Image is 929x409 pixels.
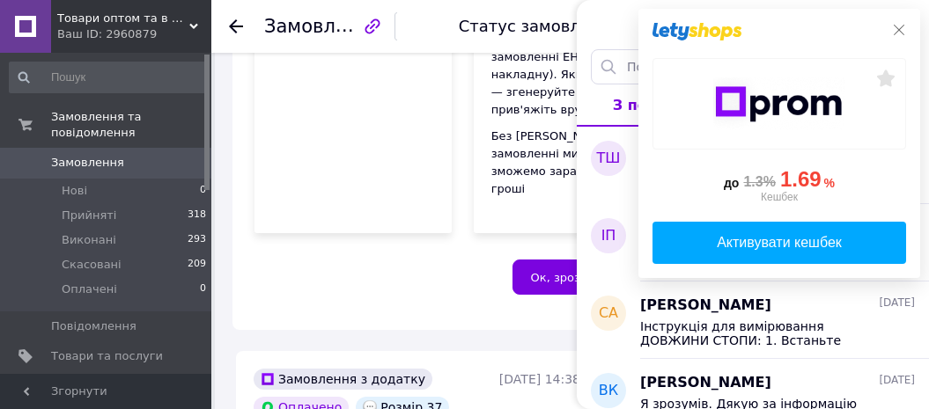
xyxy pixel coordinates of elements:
[254,369,432,390] div: Замовлення з додатку
[597,149,621,169] span: tШ
[200,183,206,199] span: 0
[51,109,211,141] span: Замовлення та повідомлення
[599,381,618,401] span: ВК
[599,303,618,324] span: са
[188,257,206,273] span: 209
[626,14,880,37] button: Активні чати
[512,259,632,295] button: Ок, зрозуміло
[577,204,929,281] button: ІП[PERSON_NAME][DATE][CREDIT_CARD_NUMBER]
[62,183,87,199] span: Нові
[62,208,116,223] span: Прийняті
[57,26,211,42] div: Ваш ID: 2960879
[229,18,243,35] div: Повернутися назад
[51,155,124,171] span: Замовлення
[640,296,771,316] span: [PERSON_NAME]
[9,62,208,93] input: Пошук
[601,226,616,246] span: ІП
[879,373,915,388] span: [DATE]
[57,11,189,26] span: Товари оптом та в роздріб V100.com.ua
[613,97,717,113] span: З покупцями
[188,208,206,223] span: 318
[491,128,653,198] div: Без [PERSON_NAME] в замовленні ми не зможемо зарахувати вам гроші
[879,296,915,310] span: [DATE]
[51,318,136,334] span: Повідомлення
[51,348,163,364] span: Товари та послуги
[264,16,382,37] span: Замовлення
[499,372,580,386] time: [DATE] 14:38
[491,13,653,119] div: Використовуйте для відправки створену в замовленні ЕН (експрес-накладну). Якщо її немає — згенеру...
[459,18,621,35] div: Статус замовлення
[577,127,929,204] button: tШttacc [PERSON_NAME][DATE]👍👍👍
[577,281,929,359] button: са[PERSON_NAME][DATE]Інструкція для вимірювання ДОВЖИНИ СТОПИ: 1. Встаньте повною вагою на листок...
[188,232,206,248] span: 293
[62,232,116,248] span: Виконані
[200,281,206,297] span: 0
[640,319,890,347] span: Інструкція для вимірювання ДОВЖИНИ СТОПИ: 1. ﻿﻿﻿Встаньте повною вагою на листок паперу. 2. ﻿﻿﻿Обв...
[62,281,117,297] span: Оплачені
[531,271,614,284] span: Ок, зрозуміло
[640,373,771,393] span: [PERSON_NAME]
[577,84,752,127] button: З покупцями
[62,257,122,273] span: Скасовані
